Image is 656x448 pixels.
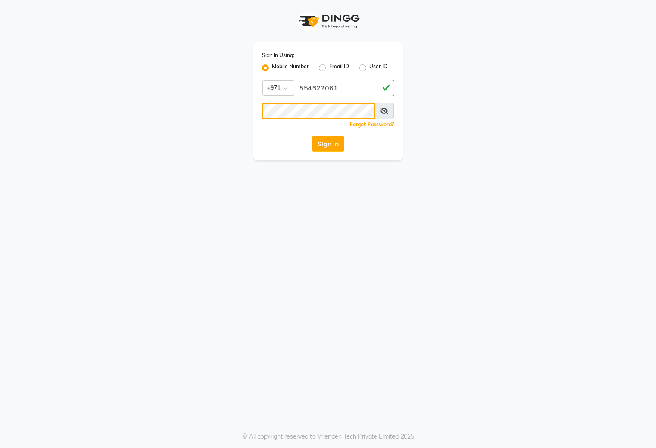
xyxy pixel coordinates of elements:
[294,80,394,96] input: Username
[262,52,294,59] label: Sign In Using:
[312,136,344,152] button: Sign In
[262,103,375,119] input: Username
[272,63,309,73] label: Mobile Number
[350,121,394,128] a: Forgot Password?
[294,9,362,34] img: logo1.svg
[329,63,349,73] label: Email ID
[369,63,387,73] label: User ID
